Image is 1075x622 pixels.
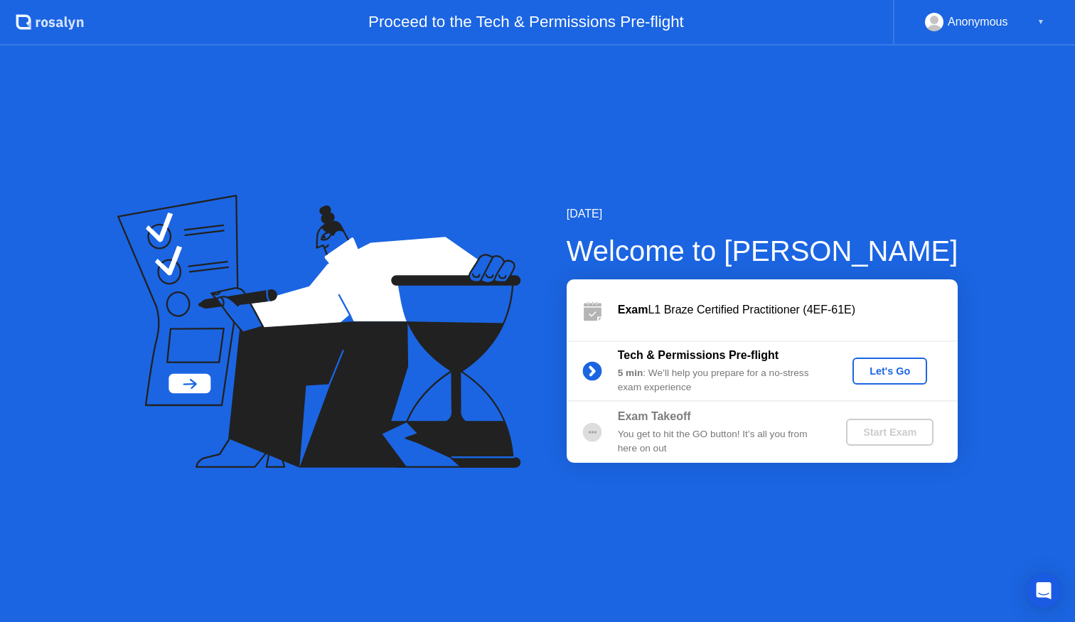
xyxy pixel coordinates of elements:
b: 5 min [618,368,643,378]
b: Exam [618,304,648,316]
b: Exam Takeoff [618,410,691,422]
div: Let's Go [858,365,921,377]
b: Tech & Permissions Pre-flight [618,349,779,361]
div: Open Intercom Messenger [1027,574,1061,608]
button: Let's Go [852,358,927,385]
div: : We’ll help you prepare for a no-stress exam experience [618,366,823,395]
div: L1 Braze Certified Practitioner (4EF-61E) [618,301,958,318]
div: Anonymous [948,13,1008,31]
div: [DATE] [567,205,958,222]
div: ▼ [1037,13,1044,31]
div: You get to hit the GO button! It’s all you from here on out [618,427,823,456]
div: Welcome to [PERSON_NAME] [567,230,958,272]
button: Start Exam [846,419,934,446]
div: Start Exam [852,427,928,438]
